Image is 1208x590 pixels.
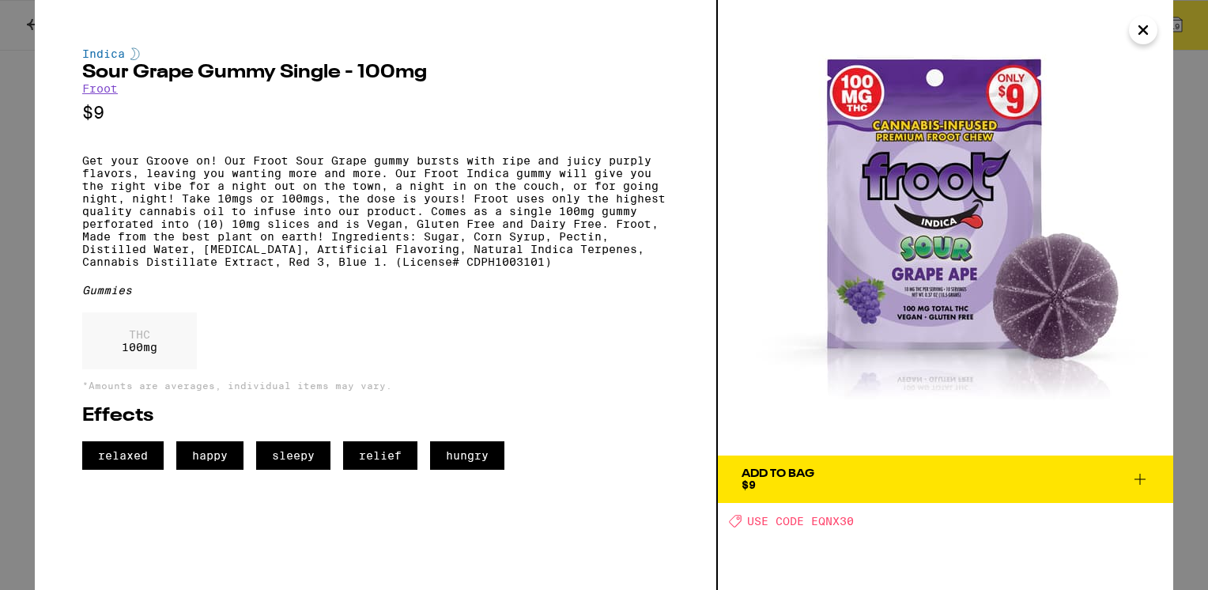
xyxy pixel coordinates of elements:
span: relaxed [82,441,164,470]
div: Gummies [82,284,669,297]
span: sleepy [256,441,330,470]
p: THC [122,328,157,341]
p: Get your Groove on! Our Froot Sour Grape gummy bursts with ripe and juicy purply flavors, leaving... [82,154,669,268]
div: Add To Bag [742,468,814,479]
a: Froot [82,82,118,95]
span: happy [176,441,243,470]
h2: Effects [82,407,669,425]
span: hungry [430,441,504,470]
span: USE CODE EQNX30 [747,515,854,528]
p: *Amounts are averages, individual items may vary. [82,380,669,391]
p: $9 [82,103,669,123]
div: 100 mg [82,312,197,369]
span: relief [343,441,417,470]
span: $9 [742,478,756,491]
button: Add To Bag$9 [718,456,1173,503]
span: Hi. Need any help? [9,11,114,24]
button: Close [1129,16,1157,44]
h2: Sour Grape Gummy Single - 100mg [82,63,669,82]
div: Indica [82,47,669,60]
img: indicaColor.svg [130,47,140,60]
